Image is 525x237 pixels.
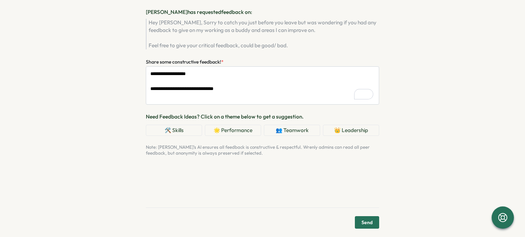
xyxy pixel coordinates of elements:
[205,125,261,136] button: 🌟 Performance
[146,8,379,16] p: [PERSON_NAME] has requested feedback on:
[146,113,379,121] p: Need Feedback Ideas? Click on a theme below to get a suggestion.
[355,216,379,229] button: Send
[323,125,379,136] button: 👑 Leadership
[146,125,202,136] button: 🛠️ Skills
[146,19,379,49] div: Hey [PERSON_NAME], Sorry to catch you just before you leave but was wondering if you had any feed...
[361,216,373,228] span: Send
[146,66,379,105] textarea: To enrich screen reader interactions, please activate Accessibility in Grammarly extension settings
[146,144,379,156] p: Note: [PERSON_NAME]'s AI ensures all feedback is constructive & respectful. Wrenly admins can rea...
[146,58,224,66] label: Share some constructive feedback!
[264,125,320,136] button: 👥 Teamwork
